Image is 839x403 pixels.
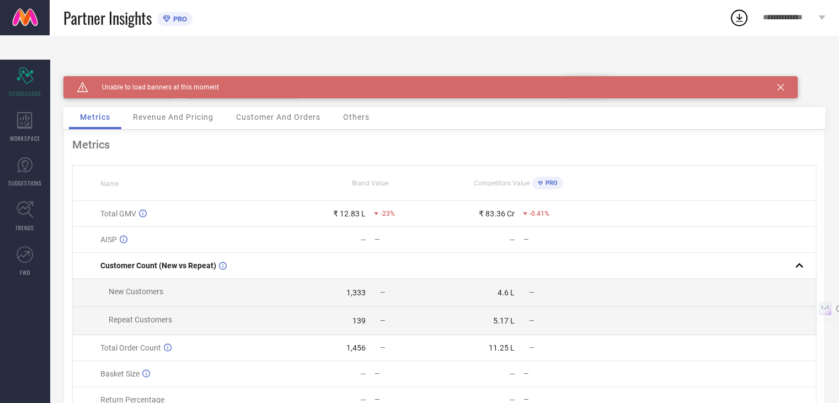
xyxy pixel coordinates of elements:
div: 4.6 L [498,288,515,297]
span: — [529,289,534,296]
div: — [360,369,366,378]
div: — [360,235,366,244]
span: — [529,317,534,325]
span: Competitors Value [474,179,530,187]
div: 5.17 L [493,316,515,325]
div: — [523,370,592,378]
span: Name [100,180,119,188]
span: Partner Insights [63,7,152,29]
span: WORKSPACE [10,134,40,142]
span: -0.41% [529,210,549,218]
span: Others [343,113,370,121]
span: -23% [380,210,395,218]
span: Unable to load banners at this moment [88,83,219,91]
div: — [523,236,592,243]
span: Customer And Orders [236,113,320,121]
div: — [509,235,515,244]
span: New Customers [109,287,163,296]
div: ₹ 12.83 L [333,209,366,218]
div: 139 [352,316,366,325]
div: 1,333 [346,288,366,297]
span: TRENDS [15,224,34,232]
div: — [509,369,515,378]
div: Metrics [72,138,816,151]
span: Metrics [80,113,110,121]
span: Total GMV [100,209,136,218]
span: Total Order Count [100,343,161,352]
span: PRO [170,15,187,23]
div: — [375,370,443,378]
div: 11.25 L [489,343,515,352]
div: Open download list [729,8,749,28]
span: SUGGESTIONS [8,179,42,187]
span: Customer Count (New vs Repeat) [100,261,216,270]
span: Basket Size [100,369,140,378]
span: Revenue And Pricing [133,113,213,121]
span: — [380,289,385,296]
span: PRO [543,179,558,187]
span: FWD [20,268,30,277]
div: Brand [63,76,174,84]
span: AISP [100,235,117,244]
span: Repeat Customers [109,315,172,324]
span: — [380,317,385,325]
div: ₹ 83.36 Cr [479,209,515,218]
span: SCORECARDS [9,89,41,98]
span: — [529,344,534,352]
div: — [375,236,443,243]
span: Brand Value [352,179,388,187]
span: — [380,344,385,352]
div: 1,456 [346,343,366,352]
